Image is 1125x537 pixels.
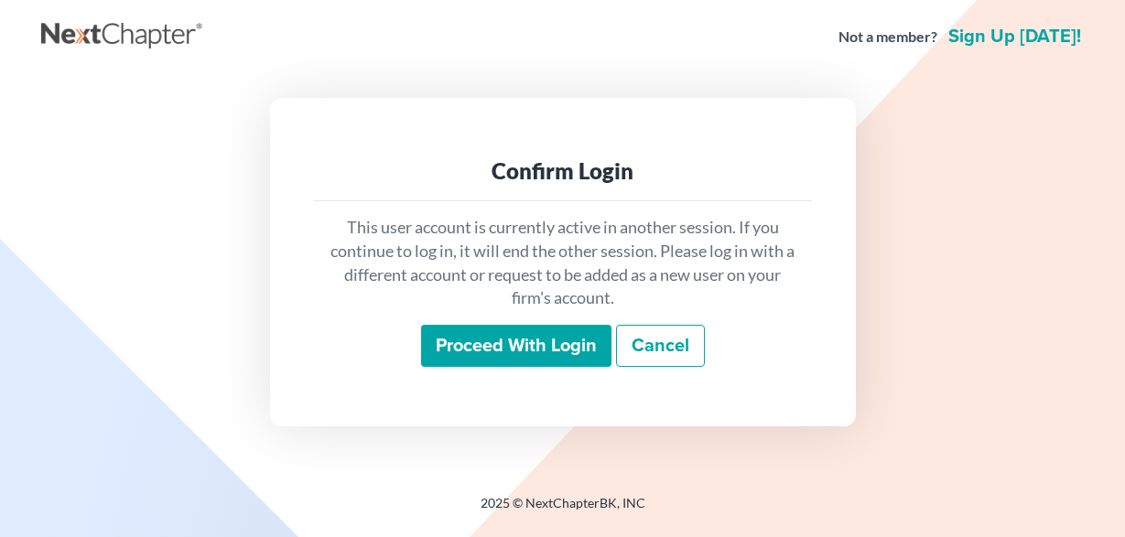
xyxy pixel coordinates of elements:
[329,156,797,186] div: Confirm Login
[41,494,1085,527] div: 2025 © NextChapterBK, INC
[421,325,611,367] input: Proceed with login
[838,27,937,48] strong: Not a member?
[329,216,797,310] p: This user account is currently active in another session. If you continue to log in, it will end ...
[616,325,705,367] a: Cancel
[945,27,1085,46] a: Sign up [DATE]!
